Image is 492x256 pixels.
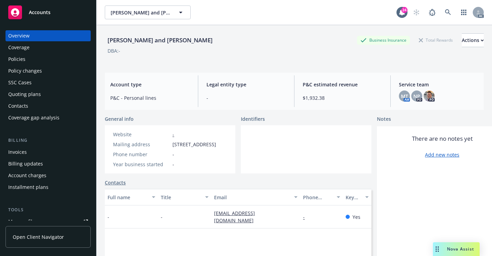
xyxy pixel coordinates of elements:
[105,36,215,45] div: [PERSON_NAME] and [PERSON_NAME]
[346,194,361,201] div: Key contact
[433,242,480,256] button: Nova Assist
[5,42,91,53] a: Coverage
[8,158,43,169] div: Billing updates
[108,194,148,201] div: Full name
[303,214,310,220] a: -
[113,161,170,168] div: Year business started
[105,115,134,122] span: General info
[172,131,174,138] a: -
[353,213,360,221] span: Yes
[5,77,91,88] a: SSC Cases
[401,7,407,13] div: 24
[447,246,474,252] span: Nova Assist
[108,47,120,54] div: DBA: -
[8,65,42,76] div: Policy changes
[29,10,51,15] span: Accounts
[5,112,91,123] a: Coverage gap analysis
[300,189,343,205] button: Phone number
[410,6,423,19] a: Start snowing
[5,3,91,22] a: Accounts
[108,213,109,221] span: -
[161,194,201,201] div: Title
[105,6,191,19] button: [PERSON_NAME] and [PERSON_NAME]
[8,112,59,123] div: Coverage gap analysis
[8,30,30,41] div: Overview
[111,9,170,16] span: [PERSON_NAME] and [PERSON_NAME]
[5,65,91,76] a: Policy changes
[415,36,456,44] div: Total Rewards
[8,147,27,158] div: Invoices
[413,93,420,100] span: NP
[8,100,28,111] div: Contacts
[13,233,64,241] span: Open Client Navigator
[462,33,484,47] button: Actions
[425,151,459,158] a: Add new notes
[8,182,48,193] div: Installment plans
[5,54,91,65] a: Policies
[357,36,410,44] div: Business Insurance
[206,94,286,102] span: -
[110,81,190,88] span: Account type
[401,93,408,100] span: MT
[377,115,391,124] span: Notes
[8,42,30,53] div: Coverage
[433,242,441,256] div: Drag to move
[8,77,32,88] div: SSC Cases
[8,216,37,227] div: Manage files
[158,189,211,205] button: Title
[8,54,25,65] div: Policies
[161,213,163,221] span: -
[113,151,170,158] div: Phone number
[462,34,484,47] div: Actions
[206,81,286,88] span: Legal entity type
[241,115,265,122] span: Identifiers
[5,216,91,227] a: Manage files
[8,170,46,181] div: Account charges
[214,194,290,201] div: Email
[5,182,91,193] a: Installment plans
[424,90,435,102] img: photo
[5,137,91,144] div: Billing
[457,6,471,19] a: Switch app
[172,151,174,158] span: -
[303,81,382,88] span: P&C estimated revenue
[303,194,333,201] div: Phone number
[412,135,473,143] span: There are no notes yet
[5,206,91,213] div: Tools
[5,100,91,111] a: Contacts
[113,131,170,138] div: Website
[113,141,170,148] div: Mailing address
[105,179,126,186] a: Contacts
[441,6,455,19] a: Search
[110,94,190,102] span: P&C - Personal lines
[214,210,259,224] a: [EMAIL_ADDRESS][DOMAIN_NAME]
[399,81,478,88] span: Service team
[105,189,158,205] button: Full name
[5,158,91,169] a: Billing updates
[5,147,91,158] a: Invoices
[172,161,174,168] span: -
[5,89,91,100] a: Quoting plans
[172,141,216,148] span: [STREET_ADDRESS]
[8,89,41,100] div: Quoting plans
[5,30,91,41] a: Overview
[303,94,382,102] span: $1,932.38
[5,170,91,181] a: Account charges
[425,6,439,19] a: Report a Bug
[211,189,300,205] button: Email
[343,189,371,205] button: Key contact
